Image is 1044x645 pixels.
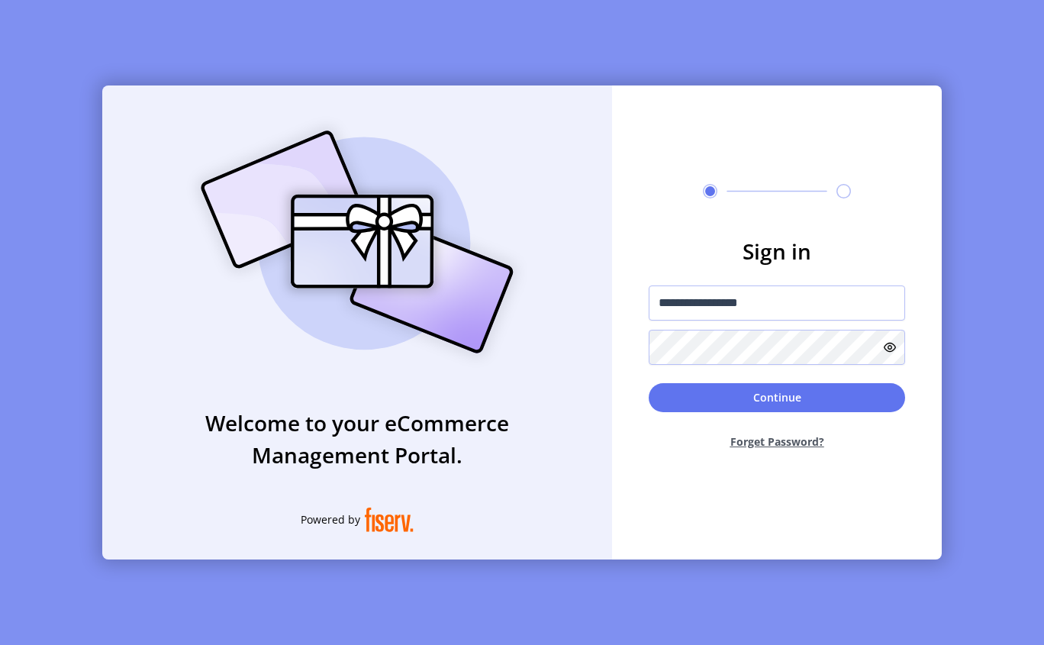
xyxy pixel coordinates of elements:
span: Powered by [301,511,360,527]
h3: Sign in [649,235,905,267]
h3: Welcome to your eCommerce Management Portal. [102,407,612,471]
img: card_Illustration.svg [178,114,536,370]
button: Forget Password? [649,421,905,462]
button: Continue [649,383,905,412]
